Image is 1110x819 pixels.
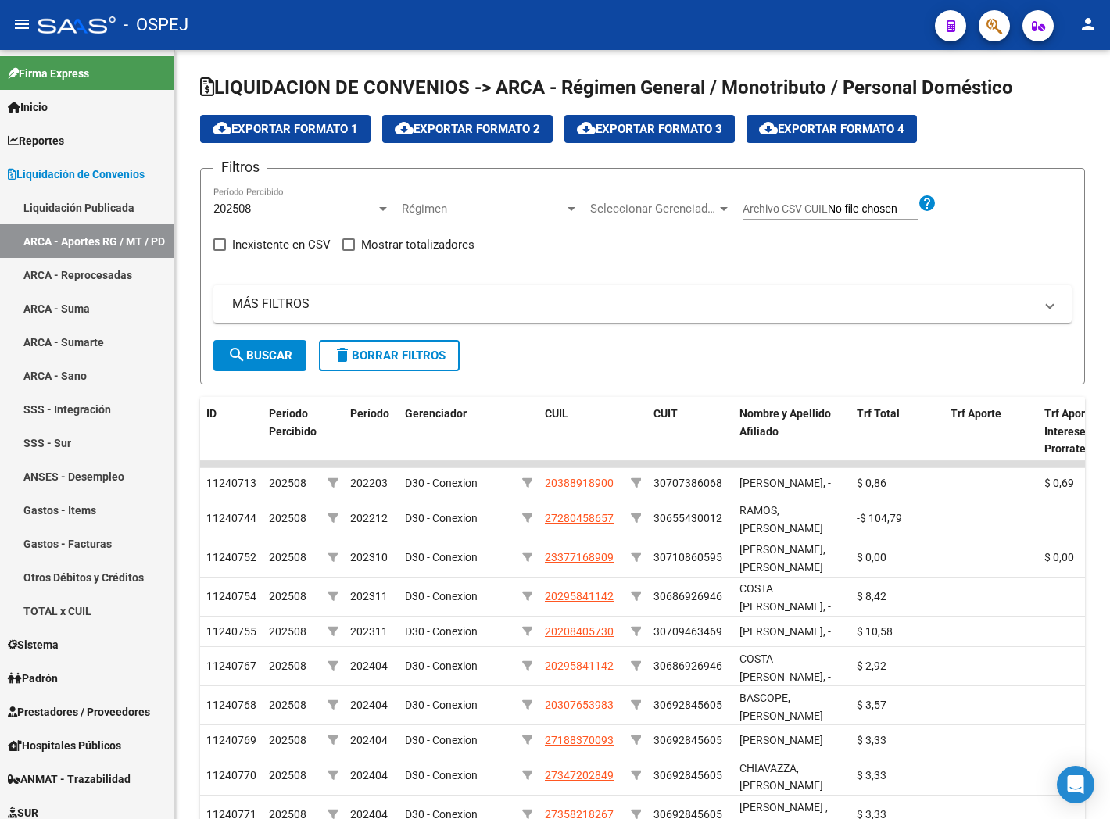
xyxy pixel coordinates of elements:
[232,235,331,254] span: Inexistente en CSV
[828,202,918,216] input: Archivo CSV CUIL
[269,407,317,438] span: Período Percibido
[213,202,251,216] span: 202508
[206,699,256,711] span: 11240768
[739,762,823,792] span: CHIAVAZZA, [PERSON_NAME]
[545,512,614,524] span: 27280458657
[206,512,256,524] span: 11240744
[733,397,850,466] datatable-header-cell: Nombre y Apellido Afiliado
[8,166,145,183] span: Liquidación de Convenios
[857,407,900,420] span: Trf Total
[269,734,306,746] span: 202508
[206,734,256,746] span: 11240769
[545,477,614,489] span: 20388918900
[405,625,478,638] span: D30 - Conexion
[739,734,823,746] span: [PERSON_NAME]
[739,692,823,722] span: BASCOPE, [PERSON_NAME]
[590,202,717,216] span: Seleccionar Gerenciador
[405,660,478,672] span: D30 - Conexion
[206,407,217,420] span: ID
[8,703,150,721] span: Prestadores / Proveedores
[545,769,614,781] span: 27347202849
[350,699,388,711] span: 202404
[653,696,722,714] div: 30692845605
[206,590,256,603] span: 11240754
[213,122,358,136] span: Exportar Formato 1
[545,551,614,563] span: 23377168909
[8,737,121,754] span: Hospitales Públicos
[564,115,735,143] button: Exportar Formato 3
[577,122,722,136] span: Exportar Formato 3
[857,734,886,746] span: $ 3,33
[653,407,678,420] span: CUIT
[545,660,614,672] span: 20295841142
[944,397,1038,466] datatable-header-cell: Trf Aporte
[743,202,828,215] span: Archivo CSV CUIL
[653,549,722,567] div: 30710860595
[857,477,886,489] span: $ 0,86
[213,285,1072,323] mat-expansion-panel-header: MÁS FILTROS
[857,590,886,603] span: $ 8,42
[213,156,267,178] h3: Filtros
[402,202,564,216] span: Régimen
[647,397,733,466] datatable-header-cell: CUIT
[653,623,722,641] div: 30709463469
[857,660,886,672] span: $ 2,92
[653,588,722,606] div: 30686926946
[344,397,399,466] datatable-header-cell: Período
[382,115,553,143] button: Exportar Formato 2
[747,115,917,143] button: Exportar Formato 4
[857,699,886,711] span: $ 3,57
[1044,551,1074,563] span: $ 0,00
[8,670,58,687] span: Padrón
[850,397,944,466] datatable-header-cell: Trf Total
[350,734,388,746] span: 202404
[8,132,64,149] span: Reportes
[350,407,389,420] span: Período
[405,734,478,746] span: D30 - Conexion
[232,295,1034,313] mat-panel-title: MÁS FILTROS
[653,657,722,675] div: 30686926946
[8,65,89,82] span: Firma Express
[951,407,1001,420] span: Trf Aporte
[350,769,388,781] span: 202404
[350,477,388,489] span: 202203
[857,512,902,524] span: -$ 104,79
[405,551,478,563] span: D30 - Conexion
[206,769,256,781] span: 11240770
[213,119,231,138] mat-icon: cloud_download
[269,551,306,563] span: 202508
[124,8,188,42] span: - OSPEJ
[200,115,371,143] button: Exportar Formato 1
[269,625,306,638] span: 202508
[8,636,59,653] span: Sistema
[269,660,306,672] span: 202508
[399,397,516,466] datatable-header-cell: Gerenciador
[227,349,292,363] span: Buscar
[361,235,474,254] span: Mostrar totalizadores
[263,397,321,466] datatable-header-cell: Período Percibido
[857,551,886,563] span: $ 0,00
[206,477,256,489] span: 11240713
[269,769,306,781] span: 202508
[1079,15,1097,34] mat-icon: person
[206,660,256,672] span: 11240767
[545,699,614,711] span: 20307653983
[918,194,936,213] mat-icon: help
[759,122,904,136] span: Exportar Formato 4
[759,119,778,138] mat-icon: cloud_download
[269,590,306,603] span: 202508
[350,590,388,603] span: 202311
[653,510,722,528] div: 30655430012
[269,699,306,711] span: 202508
[545,625,614,638] span: 20208405730
[653,474,722,492] div: 30707386068
[350,660,388,672] span: 202404
[350,512,388,524] span: 202212
[200,77,1013,98] span: LIQUIDACION DE CONVENIOS -> ARCA - Régimen General / Monotributo / Personal Doméstico
[227,345,246,364] mat-icon: search
[206,551,256,563] span: 11240752
[405,699,478,711] span: D30 - Conexion
[545,590,614,603] span: 20295841142
[577,119,596,138] mat-icon: cloud_download
[739,582,831,613] span: COSTA [PERSON_NAME], -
